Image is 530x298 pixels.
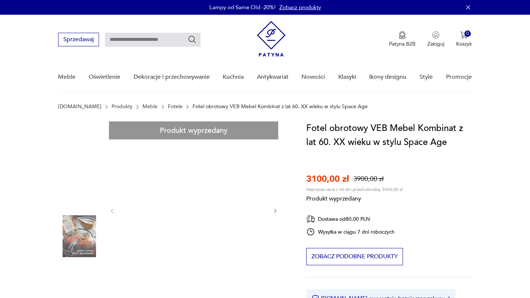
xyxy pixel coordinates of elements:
a: Klasyki [338,63,356,91]
img: Ikona medalu [399,31,406,39]
img: Ikona dostawy [306,214,315,224]
a: Kuchnia [223,63,244,91]
a: Meble [142,104,158,110]
p: 3100,00 zł [306,173,349,185]
button: Patyna B2B [389,31,416,47]
div: 0 [464,31,471,37]
a: Sprzedawaj [58,38,99,43]
a: Style [420,63,433,91]
p: Lampy od Same Old -20%! [209,4,276,11]
a: Promocje [446,63,472,91]
p: 3900,00 zł [353,174,384,184]
a: Oświetlenie [89,63,120,91]
a: Dekoracje i przechowywanie [134,63,210,91]
img: Ikonka użytkownika [432,31,439,39]
button: Zobacz podobne produkty [306,248,403,265]
div: Wysyłka w ciągu 7 dni roboczych [306,227,395,236]
button: Sprzedawaj [58,33,99,46]
p: Najniższa cena z 30 dni przed obniżką: 3900,00 zł [306,187,403,192]
a: Ikona medaluPatyna B2B [389,31,416,47]
a: Ikony designu [369,63,406,91]
a: Meble [58,63,75,91]
a: [DOMAIN_NAME] [58,104,101,110]
a: Antykwariat [257,63,289,91]
button: Szukaj [188,35,197,44]
p: Produkt wyprzedany [306,192,403,203]
a: Zobacz produkty [279,4,321,11]
p: Koszyk [456,40,472,47]
h1: Fotel obrotowy VEB Mebel Kombinat z lat 60. XX wieku w stylu Space Age [306,121,471,149]
img: Patyna - sklep z meblami i dekoracjami vintage [257,21,286,57]
a: Nowości [301,63,325,91]
p: Zaloguj [427,40,444,47]
img: Ikona koszyka [460,31,467,39]
p: Fotel obrotowy VEB Mebel Kombinat z lat 60. XX wieku w stylu Space Age [192,104,368,110]
a: Fotele [168,104,183,110]
p: Patyna B2B [389,40,416,47]
button: 0Koszyk [456,31,472,47]
button: Zaloguj [427,31,444,47]
div: Dostawa od 80,00 PLN [306,214,395,224]
a: Produkty [112,104,132,110]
